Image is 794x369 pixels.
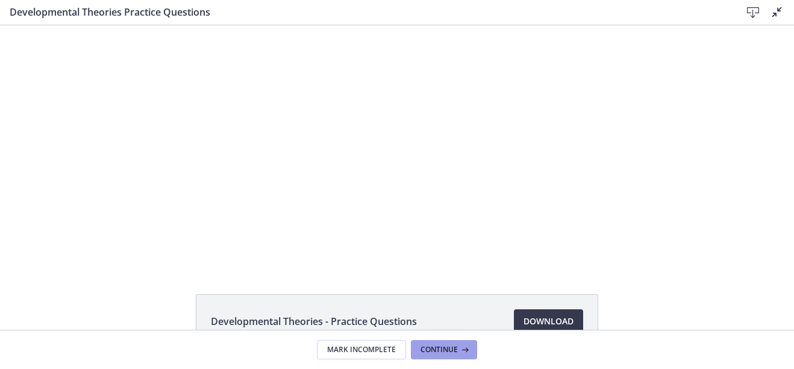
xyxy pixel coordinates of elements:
span: Download [524,314,574,329]
a: Download [514,309,583,333]
h3: Developmental Theories Practice Questions [10,5,722,19]
span: Developmental Theories - Practice Questions [211,314,417,329]
span: Continue [420,345,458,355]
span: Mark Incomplete [327,345,396,355]
button: Mark Incomplete [317,340,406,359]
button: Continue [411,340,477,359]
